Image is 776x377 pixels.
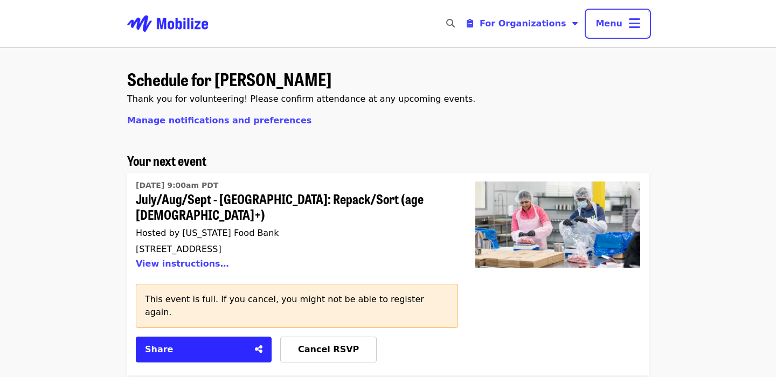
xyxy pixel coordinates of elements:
i: search icon [446,18,455,29]
img: July/Aug/Sept - Beaverton: Repack/Sort (age 10+) [475,181,640,268]
span: Schedule for [PERSON_NAME] [127,66,331,92]
span: July/Aug/Sept - [GEOGRAPHIC_DATA]: Repack/Sort (age [DEMOGRAPHIC_DATA]+) [136,191,449,222]
span: Your next event [127,151,206,170]
i: clipboard-list icon [467,18,473,29]
p: This event is full. If you cancel, you might not be able to register again. [145,293,449,319]
span: For Organizations [480,18,566,29]
span: Menu [595,18,622,29]
img: Mobilize - Home [127,6,208,41]
span: Hosted by [US_STATE] Food Bank [136,228,279,238]
i: bars icon [629,16,640,31]
div: Share [145,343,248,356]
button: View instructions… [136,259,229,269]
button: Share [136,337,272,362]
i: caret-down icon [572,18,578,29]
a: July/Aug/Sept - Beaverton: Repack/Sort (age 10+) [136,177,449,275]
span: Cancel RSVP [298,344,359,354]
span: Thank you for volunteering! Please confirm attendance at any upcoming events. [127,94,475,104]
time: [DATE] 9:00am PDT [136,180,218,191]
a: July/Aug/Sept - Beaverton: Repack/Sort (age 10+) [467,173,649,375]
div: [STREET_ADDRESS] [136,244,449,254]
button: Toggle account menu [587,11,649,37]
input: Search [461,11,470,37]
a: Manage notifications and preferences [127,115,311,125]
i: share-alt icon [255,344,262,354]
button: Cancel RSVP [280,337,377,362]
button: Toggle organizer menu [458,13,587,34]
